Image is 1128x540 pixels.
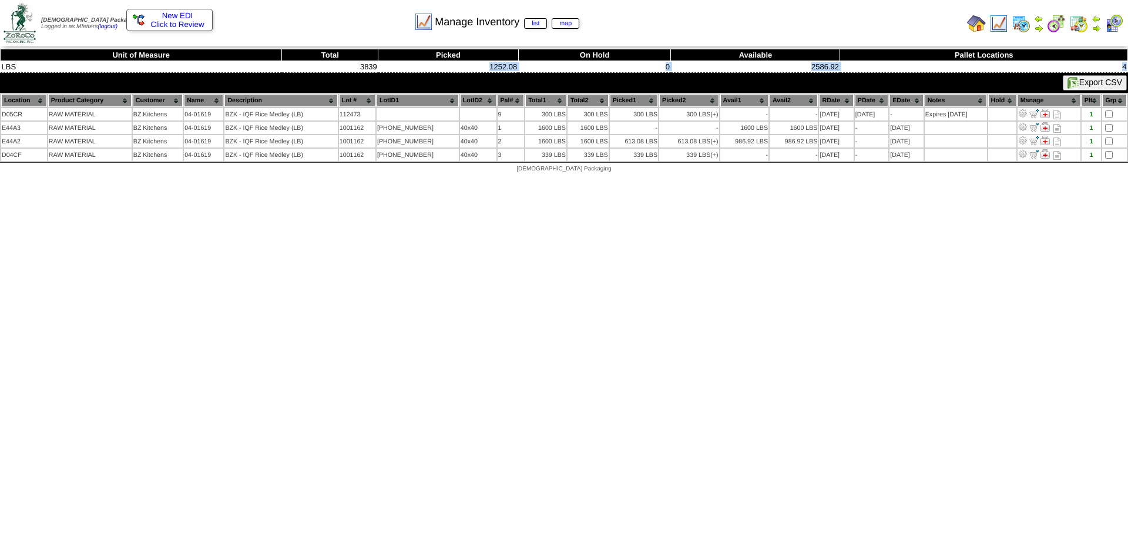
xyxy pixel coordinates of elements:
[840,61,1128,73] td: 4
[516,166,611,172] span: [DEMOGRAPHIC_DATA] Packaging
[1040,149,1050,159] img: Manage Hold
[133,108,183,120] td: BZ Kitchens
[1067,77,1079,89] img: excel.gif
[48,94,132,107] th: Product Category
[770,108,818,120] td: -
[659,108,719,120] td: 300 LBS
[988,94,1016,107] th: Hold
[1,94,47,107] th: Location
[460,94,496,107] th: LotID2
[48,108,132,120] td: RAW MATERIAL
[378,61,518,73] td: 1252.08
[4,4,36,43] img: zoroco-logo-small.webp
[498,108,525,120] td: 9
[989,14,1008,33] img: line_graph.gif
[1082,138,1101,145] div: 1
[525,108,566,120] td: 300 LBS
[525,149,566,161] td: 339 LBS
[568,135,609,147] td: 1600 LBS
[1040,109,1050,118] img: Manage Hold
[339,135,375,147] td: 1001162
[184,149,223,161] td: 04-01619
[889,135,923,147] td: [DATE]
[498,149,525,161] td: 3
[1029,136,1039,145] img: Move
[1053,137,1061,146] i: Note
[671,49,840,61] th: Available
[184,108,223,120] td: 04-01619
[133,20,206,29] span: Click to Review
[98,24,117,30] a: (logout)
[184,135,223,147] td: 04-01619
[1,108,47,120] td: D05CR
[282,61,378,73] td: 3839
[133,94,183,107] th: Customer
[224,122,337,134] td: BZK - IQF Rice Medley (LB)
[377,122,459,134] td: [PHONE_NUMBER]
[1,122,47,134] td: E44A3
[889,94,923,107] th: EDate
[552,18,579,29] a: map
[925,108,987,120] td: Expires [DATE]
[1,149,47,161] td: D04CF
[41,17,139,30] span: Logged in as Mfetters
[819,94,853,107] th: RDate
[435,16,579,28] span: Manage Inventory
[610,135,658,147] td: 613.08 LBS
[460,149,496,161] td: 40x40
[1018,109,1028,118] img: Adjust
[133,11,206,29] a: New EDI Click to Review
[659,122,719,134] td: -
[518,49,671,61] th: On Hold
[610,94,658,107] th: Picked1
[48,149,132,161] td: RAW MATERIAL
[525,94,566,107] th: Total1
[889,149,923,161] td: [DATE]
[1069,14,1088,33] img: calendarinout.gif
[889,122,923,134] td: [DATE]
[339,122,375,134] td: 1001162
[133,135,183,147] td: BZ Kitchens
[1102,94,1127,107] th: Grp
[770,122,818,134] td: 1600 LBS
[224,135,337,147] td: BZK - IQF Rice Medley (LB)
[1012,14,1030,33] img: calendarprod.gif
[1029,109,1039,118] img: Move
[378,49,518,61] th: Picked
[1018,136,1028,145] img: Adjust
[659,94,719,107] th: Picked2
[184,94,223,107] th: Name
[1034,24,1043,33] img: arrowright.gif
[710,152,718,159] div: (+)
[819,135,853,147] td: [DATE]
[525,122,566,134] td: 1600 LBS
[1092,14,1101,24] img: arrowleft.gif
[855,135,888,147] td: -
[224,108,337,120] td: BZK - IQF Rice Medley (LB)
[889,108,923,120] td: -
[568,122,609,134] td: 1600 LBS
[840,49,1128,61] th: Pallet Locations
[659,135,719,147] td: 613.08 LBS
[770,135,818,147] td: 986.92 LBS
[568,94,609,107] th: Total2
[819,122,853,134] td: [DATE]
[133,14,145,26] img: ediSmall.gif
[498,122,525,134] td: 1
[855,94,888,107] th: PDate
[568,149,609,161] td: 339 LBS
[498,135,525,147] td: 2
[525,135,566,147] td: 1600 LBS
[1,49,282,61] th: Unit of Measure
[339,108,375,120] td: 112473
[710,111,718,118] div: (+)
[610,149,658,161] td: 339 LBS
[1104,14,1123,33] img: calendarcustomer.gif
[48,122,132,134] td: RAW MATERIAL
[339,94,375,107] th: Lot #
[1018,94,1080,107] th: Manage
[1,61,282,73] td: LBS
[1082,125,1101,132] div: 1
[133,122,183,134] td: BZ Kitchens
[568,108,609,120] td: 300 LBS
